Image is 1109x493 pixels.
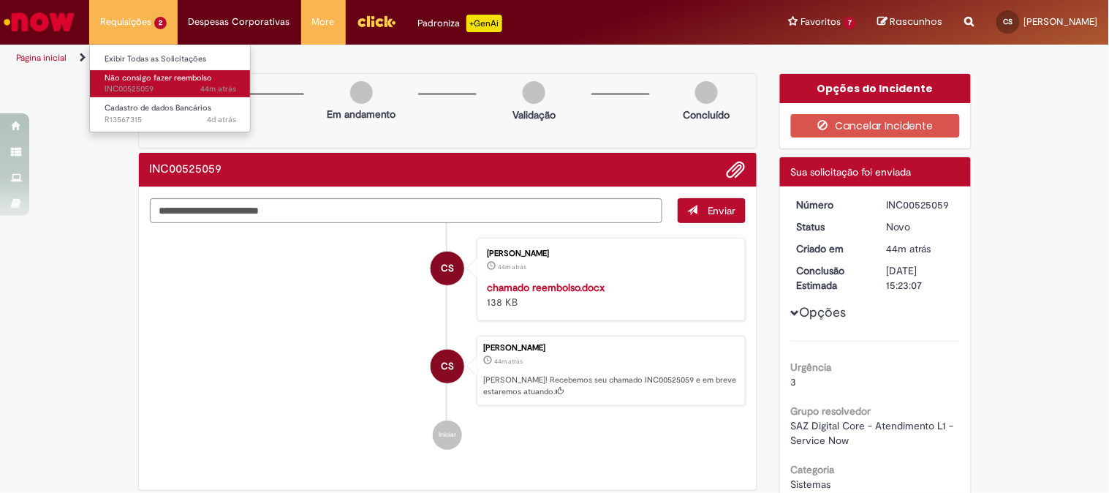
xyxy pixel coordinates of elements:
[890,15,943,29] span: Rascunhos
[791,478,831,491] span: Sistemas
[878,15,943,29] a: Rascunhos
[844,17,856,29] span: 7
[791,419,957,447] span: SAZ Digital Core - Atendimento L1 - Service Now
[350,81,373,104] img: img-circle-grey.png
[791,114,960,138] button: Cancelar Incidente
[887,241,955,256] div: 29/09/2025 14:23:07
[90,51,251,67] a: Exibir Todas as Solicitações
[150,223,746,464] ul: Histórico de tíquete
[695,81,718,104] img: img-circle-grey.png
[207,114,236,125] span: 4d atrás
[16,52,67,64] a: Página inicial
[487,281,605,294] a: chamado reembolso.docx
[207,114,236,125] time: 25/09/2025 15:22:50
[483,344,738,353] div: [PERSON_NAME]
[887,219,955,234] div: Novo
[887,197,955,212] div: INC00525059
[791,404,871,418] b: Grupo resolvedor
[105,83,236,95] span: INC00525059
[887,263,955,293] div: [DATE] 15:23:07
[791,165,912,178] span: Sua solicitação foi enviada
[483,375,738,397] p: [PERSON_NAME]! Recebemos seu chamado INC00525059 e em breve estaremos atuando.
[441,349,454,384] span: CS
[487,280,730,309] div: 138 KB
[678,198,746,223] button: Enviar
[105,114,236,126] span: R13567315
[154,17,167,29] span: 2
[327,107,395,121] p: Em andamento
[150,336,746,406] li: Christiane De Sa
[512,108,556,122] p: Validação
[105,102,211,113] span: Cadastro de dados Bancários
[487,249,730,258] div: [PERSON_NAME]
[780,74,971,103] div: Opções do Incidente
[11,45,728,72] ul: Trilhas de página
[431,252,464,285] div: Christiane De Sa
[312,15,335,29] span: More
[887,242,931,255] span: 44m atrás
[887,242,931,255] time: 29/09/2025 14:23:07
[708,204,736,217] span: Enviar
[800,15,841,29] span: Favoritos
[786,219,876,234] dt: Status
[189,15,290,29] span: Despesas Corporativas
[523,81,545,104] img: img-circle-grey.png
[200,83,236,94] span: 44m atrás
[684,108,730,122] p: Concluído
[105,72,212,83] span: Não consigo fazer reembolso
[90,100,251,127] a: Aberto R13567315 : Cadastro de dados Bancários
[1,7,77,37] img: ServiceNow
[418,15,502,32] div: Padroniza
[498,263,526,271] span: 44m atrás
[200,83,236,94] time: 29/09/2025 14:23:08
[466,15,502,32] p: +GenAi
[441,251,454,286] span: CS
[100,15,151,29] span: Requisições
[1024,15,1098,28] span: [PERSON_NAME]
[786,197,876,212] dt: Número
[786,263,876,293] dt: Conclusão Estimada
[90,70,251,97] a: Aberto INC00525059 : Não consigo fazer reembolso
[357,10,396,32] img: click_logo_yellow_360x200.png
[494,357,523,366] span: 44m atrás
[791,361,832,374] b: Urgência
[1004,17,1013,26] span: CS
[89,44,251,132] ul: Requisições
[791,375,797,388] span: 3
[786,241,876,256] dt: Criado em
[498,263,526,271] time: 29/09/2025 14:23:03
[791,463,835,476] b: Categoria
[150,198,663,223] textarea: Digite sua mensagem aqui...
[431,350,464,383] div: Christiane De Sa
[150,163,222,176] h2: INC00525059 Histórico de tíquete
[727,160,746,179] button: Adicionar anexos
